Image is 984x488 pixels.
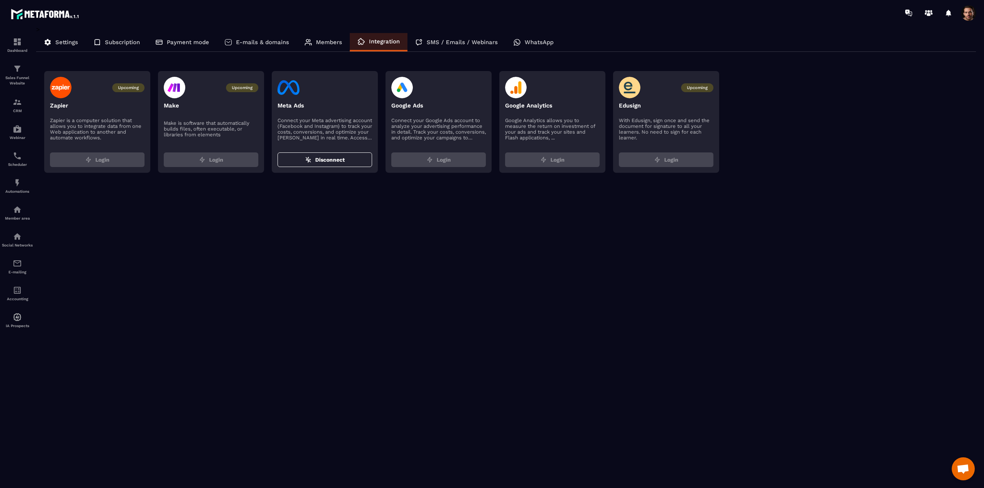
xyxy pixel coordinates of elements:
img: zap.8ac5aa27.svg [654,157,660,163]
button: Login [391,152,486,167]
a: automationsautomationsWebinar [2,119,33,146]
a: emailemailE-mailing [2,253,33,280]
img: google-ads-logo.4cdbfafa.svg [391,77,413,98]
img: zap.8ac5aa27.svg [427,157,433,163]
p: With Edusign, sign once and send the document for signature to all your learners. No need to sign... [619,117,713,141]
img: zap.8ac5aa27.svg [540,157,547,163]
img: automations [13,313,22,322]
p: Members [316,39,342,46]
button: Login [505,152,600,167]
a: automationsautomationsMember area [2,199,33,226]
p: Social Networks [2,243,33,247]
span: Login [95,156,110,164]
button: Login [619,152,713,167]
img: zap.8ac5aa27.svg [199,157,205,163]
img: formation [13,64,22,73]
span: Disconnect [315,156,345,164]
a: formationformationSales Funnel Website [2,58,33,92]
span: Upcoming [226,83,258,92]
img: formation [13,98,22,107]
div: > [36,26,976,184]
img: facebook-logo.eb727249.svg [278,77,299,98]
button: Login [50,152,145,167]
img: scheduler [13,151,22,160]
p: Zapier is a computer solution that allows you to integrate data from one Web application to anoth... [50,117,145,141]
p: Settings [55,39,78,46]
span: Login [550,156,565,164]
img: formation [13,37,22,46]
img: automations [13,205,22,214]
button: Disconnect [278,152,372,167]
a: formationformationCRM [2,92,33,119]
div: Open chat [952,457,975,480]
span: Login [664,156,678,164]
a: formationformationDashboard [2,31,33,58]
p: Connect your Meta advertising account (Facebook and Instagram) to track your costs, conversions, ... [278,117,372,141]
p: CRM [2,109,33,113]
p: IA Prospects [2,324,33,328]
span: Upcoming [681,83,713,92]
a: automationsautomationsAutomations [2,172,33,199]
p: Member area [2,216,33,220]
p: Payment mode [167,39,209,46]
img: zap.8ac5aa27.svg [85,157,91,163]
a: accountantaccountantAccounting [2,280,33,307]
p: Scheduler [2,162,33,167]
p: Webinar [2,136,33,140]
span: Login [437,156,451,164]
img: email [13,259,22,268]
p: E-mails & domains [236,39,289,46]
img: accountant [13,286,22,295]
img: google-analytics-logo.594682c4.svg [505,77,527,98]
span: Login [209,156,223,164]
p: Make is software that automatically builds files, often executable, or libraries from elements [164,120,258,137]
p: Connect your Google Ads account to analyze your advertising performance in detail. Track your cos... [391,117,486,141]
img: logo [11,7,80,21]
a: schedulerschedulerScheduler [2,146,33,172]
button: Login [164,152,258,167]
p: Accounting [2,297,33,301]
p: Automations [2,189,33,194]
p: Integration [369,38,400,45]
p: Sales Funnel Website [2,75,33,86]
img: zap-off.84e09383.svg [305,157,311,163]
p: Subscription [105,39,140,46]
p: Google Analytics allows you to measure the return on investment of your ads and track your sites ... [505,117,600,141]
p: Dashboard [2,48,33,53]
p: Google Analytics [505,102,600,109]
img: edusign-logo.5fe905fa.svg [619,77,641,98]
img: social-network [13,232,22,241]
p: SMS / Emails / Webinars [427,39,498,46]
p: Meta Ads [278,102,372,109]
p: WhatsApp [525,39,553,46]
span: Upcoming [112,83,145,92]
p: Zapier [50,102,145,109]
a: social-networksocial-networkSocial Networks [2,226,33,253]
p: Edusign [619,102,713,109]
p: Make [164,102,258,109]
img: automations [13,178,22,187]
p: E-mailing [2,270,33,274]
img: automations [13,124,22,134]
img: make-logo.47d65c36.svg [164,77,185,98]
img: zapier-logo.003d59f5.svg [50,77,72,98]
p: Google Ads [391,102,486,109]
